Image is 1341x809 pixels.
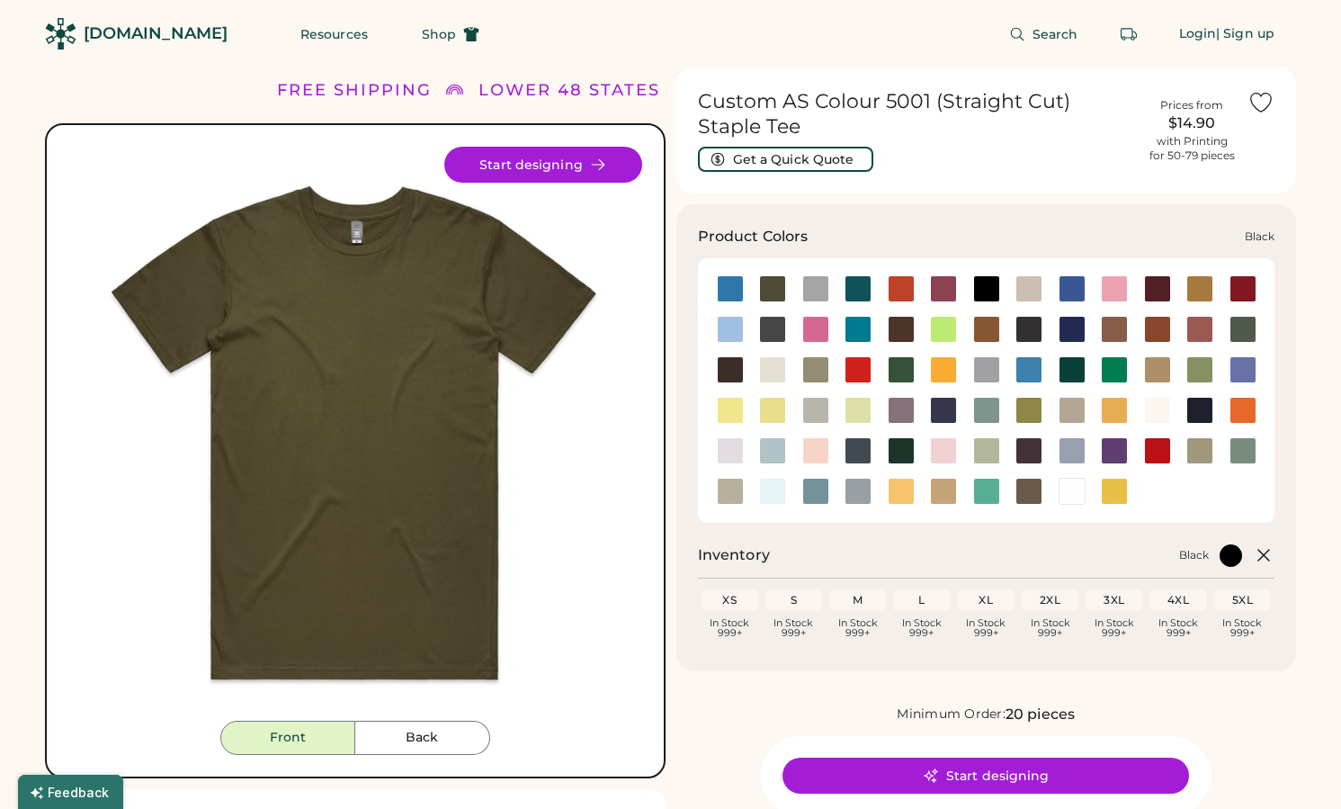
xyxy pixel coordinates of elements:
div: Black [1179,548,1209,562]
div: In Stock 999+ [961,618,1011,638]
div: XS [705,593,755,607]
div: In Stock 999+ [1089,618,1139,638]
img: 5001 - Black Front Image [68,147,642,721]
button: Resources [279,16,389,52]
button: Search [988,16,1100,52]
span: Shop [422,28,456,40]
div: M [833,593,882,607]
div: with Printing for 50-79 pieces [1149,134,1235,163]
div: S [769,593,818,607]
div: [DOMAIN_NAME] [84,22,228,45]
div: 5XL [1218,593,1267,607]
button: Shop [400,16,501,52]
button: Retrieve an order [1111,16,1147,52]
button: Back [355,721,490,755]
div: In Stock 999+ [705,618,755,638]
button: Get a Quick Quote [698,147,873,172]
div: LOWER 48 STATES [478,78,660,103]
div: In Stock 999+ [897,618,946,638]
div: Black [1245,229,1274,244]
div: 3XL [1089,593,1139,607]
img: Rendered Logo - Screens [45,18,76,49]
button: Start designing [782,758,1189,794]
div: FREE SHIPPING [277,78,432,103]
div: In Stock 999+ [1218,618,1267,638]
div: In Stock 999+ [833,618,882,638]
div: 4XL [1153,593,1202,607]
h2: Inventory [698,544,770,566]
div: XL [961,593,1011,607]
div: Prices from [1160,98,1223,112]
span: Search [1033,28,1078,40]
div: Minimum Order: [897,706,1006,724]
div: In Stock 999+ [769,618,818,638]
iframe: Front Chat [1256,728,1333,805]
div: 20 pieces [1006,704,1075,725]
div: 2XL [1025,593,1075,607]
h3: Product Colors [698,226,809,247]
button: Front [220,721,355,755]
button: Start designing [444,147,642,183]
div: 5001 Style Image [68,147,642,721]
div: $14.90 [1147,112,1237,134]
div: L [897,593,946,607]
h1: Custom AS Colour 5001 (Straight Cut) Staple Tee [698,89,1137,139]
div: In Stock 999+ [1153,618,1202,638]
div: | Sign up [1216,25,1274,43]
div: Login [1179,25,1217,43]
div: In Stock 999+ [1025,618,1075,638]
